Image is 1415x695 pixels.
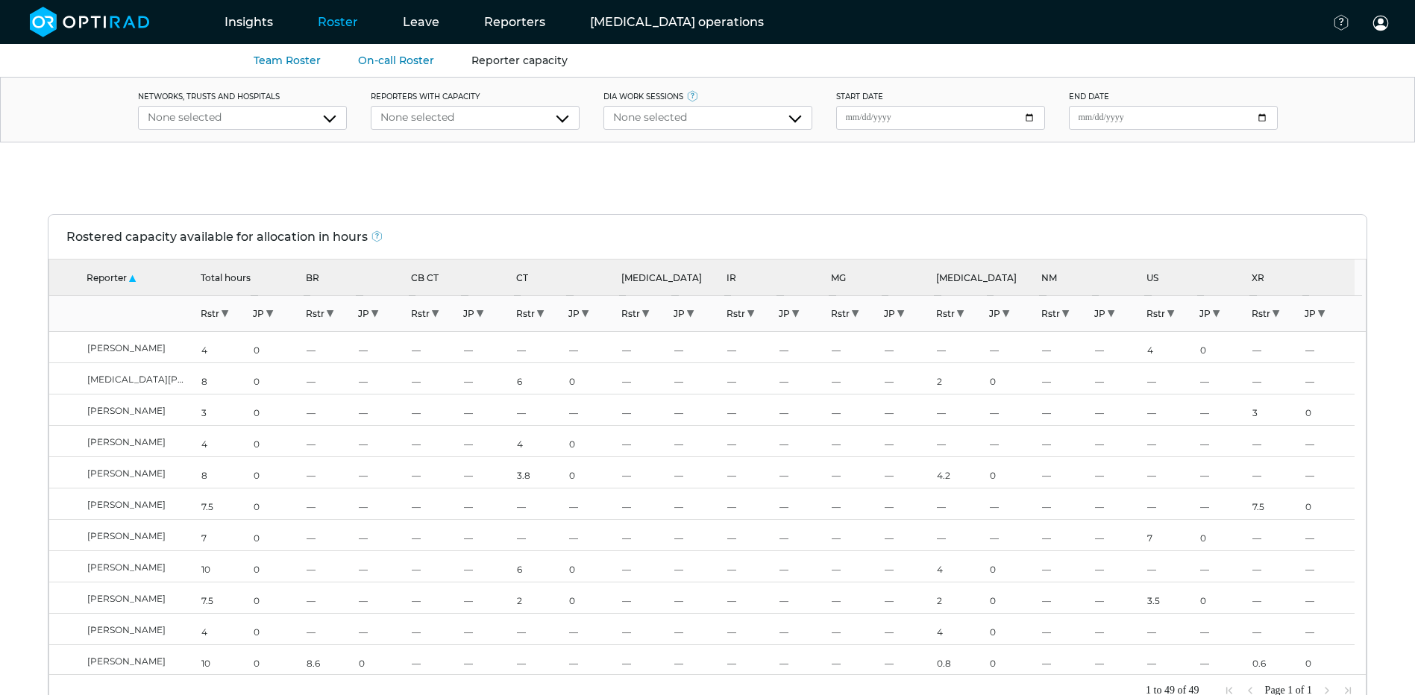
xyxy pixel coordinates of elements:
[1092,614,1144,644] div: ––
[49,394,198,425] div: [PERSON_NAME]
[356,457,409,488] div: ––
[987,614,1039,644] div: 0
[829,582,882,613] div: ––
[776,426,829,456] div: ––
[829,645,882,676] div: ––
[936,272,1017,283] span: [MEDICAL_DATA]
[641,303,650,323] span: ▼
[1092,551,1144,582] div: ––
[1144,363,1197,394] div: ––
[934,332,987,362] div: ––
[1092,332,1144,362] div: ––
[514,551,566,582] div: 6
[671,394,724,425] div: ––
[49,582,198,613] div: [PERSON_NAME]
[356,394,409,425] div: ––
[128,267,137,287] span: ▲
[1144,551,1197,582] div: ––
[566,614,619,644] div: ––
[1197,457,1249,488] div: ––
[461,394,514,425] div: ––
[220,303,230,323] span: ▼
[619,582,671,613] div: ––
[198,488,251,519] div: 7.5
[1252,272,1264,283] span: XR
[1144,614,1197,644] div: ––
[882,614,934,644] div: ––
[409,645,461,676] div: ––
[304,488,356,519] div: ––
[724,332,776,362] div: ––
[1302,394,1355,425] div: 0
[1302,488,1355,519] div: 0
[619,457,671,488] div: ––
[49,614,198,644] div: [PERSON_NAME]
[461,488,514,519] div: ––
[1144,645,1197,676] div: ––
[380,110,570,125] div: None selected
[882,520,934,550] div: ––
[882,332,934,362] div: ––
[1041,272,1057,283] span: NM
[304,332,356,362] div: ––
[1039,582,1092,613] div: ––
[1249,582,1302,613] div: ––
[356,520,409,550] div: ––
[987,645,1039,676] div: 0
[613,110,803,125] div: None selected
[1069,89,1278,103] label: End Date
[619,520,671,550] div: ––
[1249,457,1302,488] div: ––
[566,457,619,488] div: 0
[356,488,409,519] div: ––
[934,363,987,394] div: 2
[198,614,251,644] div: 4
[1197,488,1249,519] div: ––
[566,645,619,676] div: ––
[30,7,150,37] img: brand-opti-rad-logos-blue-and-white-d2f68631ba2948856bd03f2d395fb146ddc8fb01b4b6e9315ea85fa773367...
[1039,426,1092,456] div: ––
[304,614,356,644] div: ––
[671,520,724,550] div: ––
[1302,614,1355,644] div: ––
[896,303,906,323] span: ▼
[934,520,987,550] div: ––
[304,582,356,613] div: ––
[409,551,461,582] div: ––
[882,551,934,582] div: ––
[251,520,304,550] div: 0
[461,614,514,644] div: ––
[566,488,619,519] div: ––
[831,272,846,283] span: MG
[251,614,304,644] div: 0
[471,54,568,67] a: Reporter capacity
[251,457,304,488] div: 0
[1197,645,1249,676] div: ––
[304,551,356,582] div: ––
[1039,645,1092,676] div: ––
[461,645,514,676] div: ––
[148,110,337,125] div: None selected
[87,272,127,283] span: Reporter
[66,230,368,244] h1: Rostered capacity available for allocation in hours
[49,520,198,550] div: [PERSON_NAME]
[746,303,756,323] span: ▼
[1249,394,1302,425] div: 3
[265,303,274,323] span: ▼
[514,332,566,362] div: ––
[304,645,356,676] div: 8.6
[934,394,987,425] div: ––
[934,614,987,644] div: 4
[356,614,409,644] div: ––
[1092,520,1144,550] div: ––
[409,520,461,550] div: ––
[671,614,724,644] div: ––
[198,332,251,362] div: 4
[829,551,882,582] div: ––
[461,363,514,394] div: ––
[724,394,776,425] div: ––
[987,394,1039,425] div: ––
[934,582,987,613] div: 2
[1302,551,1355,582] div: ––
[829,394,882,425] div: ––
